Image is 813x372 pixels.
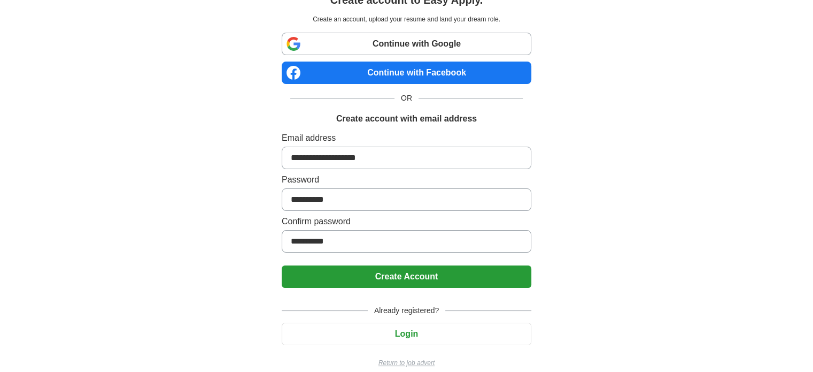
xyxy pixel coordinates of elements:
a: Login [282,329,531,338]
button: Create Account [282,265,531,288]
h1: Create account with email address [336,112,477,125]
a: Continue with Google [282,33,531,55]
button: Login [282,323,531,345]
label: Confirm password [282,215,531,228]
span: Already registered? [368,305,445,316]
a: Continue with Facebook [282,62,531,84]
label: Email address [282,132,531,145]
span: OR [394,93,419,104]
label: Password [282,173,531,186]
p: Create an account, upload your resume and land your dream role. [284,14,529,24]
a: Return to job advert [282,358,531,368]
